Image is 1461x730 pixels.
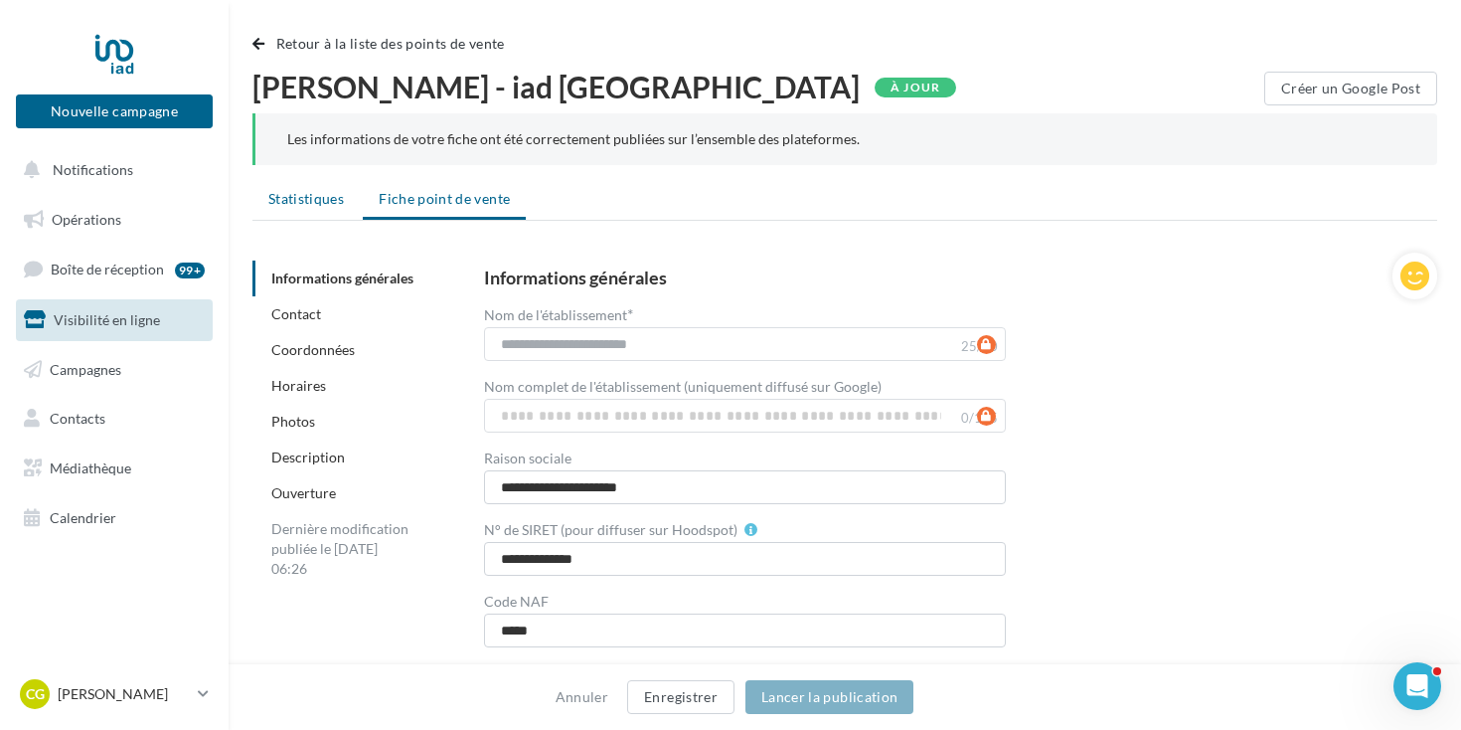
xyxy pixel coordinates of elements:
div: Informations générales [484,269,667,286]
span: [PERSON_NAME] - iad [GEOGRAPHIC_DATA] [252,72,860,101]
iframe: Intercom live chat [1393,662,1441,710]
p: [PERSON_NAME] [58,684,190,704]
button: Nouvelle campagne [16,94,213,128]
div: Les informations de votre fiche ont été correctement publiées sur l’ensemble des plateformes. [287,129,1405,149]
label: Nom complet de l'établissement (uniquement diffusé sur Google) [484,380,882,394]
div: 99+ [175,263,205,278]
label: Nom de l'établissement [484,306,633,322]
label: Code NAF [484,595,549,609]
button: Lancer la publication [745,680,913,714]
a: Horaires [271,377,326,394]
label: Raison sociale [484,452,571,465]
span: Retour à la liste des points de vente [276,35,505,52]
a: Contact [271,305,321,322]
span: Opérations [52,211,121,228]
button: Annuler [548,685,616,709]
button: Notifications [12,149,209,191]
a: Boîte de réception99+ [12,248,217,290]
a: Ouverture [271,484,336,501]
button: Créer un Google Post [1264,72,1437,105]
a: Photos [271,413,315,430]
a: Visibilité en ligne [12,299,217,341]
span: Visibilité en ligne [54,311,160,328]
a: Campagnes [12,349,217,391]
a: Coordonnées [271,341,355,358]
span: Boîte de réception [51,261,164,277]
span: Statistiques [268,190,344,207]
a: Calendrier [12,497,217,539]
label: 0/125 [961,412,998,425]
a: Contacts [12,398,217,440]
button: Retour à la liste des points de vente [252,32,513,56]
a: CG [PERSON_NAME] [16,675,213,713]
span: Médiathèque [50,459,131,476]
span: Campagnes [50,360,121,377]
a: Opérations [12,199,217,241]
div: Dernière modification publiée le [DATE] 06:26 [252,511,431,587]
span: Calendrier [50,509,116,526]
span: Notifications [53,161,133,178]
label: 25/50 [961,340,998,353]
label: N° de SIRET (pour diffuser sur Hoodspot) [484,523,737,537]
a: Médiathèque [12,448,217,489]
span: CG [26,684,45,704]
a: Description [271,449,345,465]
button: Enregistrer [627,680,734,714]
span: Contacts [50,410,105,427]
div: À jour [875,78,956,97]
a: Informations générales [271,270,413,286]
